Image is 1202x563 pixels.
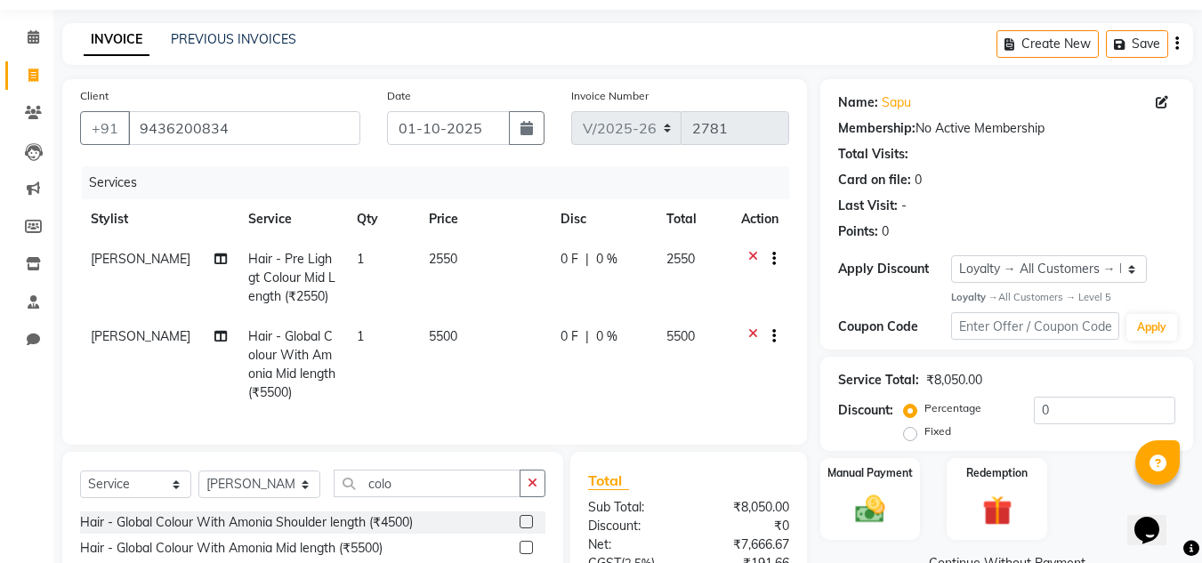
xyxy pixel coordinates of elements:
input: Enter Offer / Coupon Code [951,312,1119,340]
span: 5500 [429,328,457,344]
span: 0 % [596,250,617,269]
span: Hair - Pre Lighgt Colour Mid Length (₹2550) [248,251,335,304]
div: Name: [838,93,878,112]
th: Qty [346,199,418,239]
div: Discount: [838,401,893,420]
div: - [901,197,907,215]
div: Total Visits: [838,145,908,164]
div: ₹0 [689,517,803,535]
div: 0 [915,171,922,189]
div: ₹8,050.00 [926,371,982,390]
span: Total [588,471,629,490]
div: All Customers → Level 5 [951,290,1175,305]
div: Hair - Global Colour With Amonia Shoulder length (₹4500) [80,513,413,532]
div: No Active Membership [838,119,1175,138]
div: Services [82,166,803,199]
label: Manual Payment [827,465,913,481]
span: 2550 [666,251,695,267]
button: Apply [1126,314,1177,341]
div: Card on file: [838,171,911,189]
div: ₹8,050.00 [689,498,803,517]
input: Search or Scan [334,470,520,497]
span: 1 [357,251,364,267]
th: Total [656,199,731,239]
div: 0 [882,222,889,241]
label: Fixed [924,423,951,439]
label: Invoice Number [571,88,649,104]
div: Service Total: [838,371,919,390]
span: 0 % [596,327,617,346]
button: Save [1106,30,1168,58]
div: Hair - Global Colour With Amonia Mid length (₹5500) [80,539,383,558]
label: Client [80,88,109,104]
th: Disc [550,199,656,239]
label: Percentage [924,400,981,416]
a: INVOICE [84,24,149,56]
span: [PERSON_NAME] [91,328,190,344]
div: Net: [575,535,689,554]
button: +91 [80,111,130,145]
span: 5500 [666,328,695,344]
span: 0 F [561,327,578,346]
div: Apply Discount [838,260,950,278]
span: [PERSON_NAME] [91,251,190,267]
input: Search by Name/Mobile/Email/Code [128,111,360,145]
label: Redemption [966,465,1028,481]
iframe: chat widget [1127,492,1184,545]
a: PREVIOUS INVOICES [171,31,296,47]
div: ₹7,666.67 [689,535,803,554]
div: Sub Total: [575,498,689,517]
span: 1 [357,328,364,344]
button: Create New [996,30,1099,58]
th: Stylist [80,199,238,239]
span: | [585,250,589,269]
strong: Loyalty → [951,291,998,303]
div: Coupon Code [838,318,950,336]
th: Service [238,199,346,239]
label: Date [387,88,411,104]
img: _cash.svg [846,492,894,526]
span: 0 F [561,250,578,269]
div: Discount: [575,517,689,535]
th: Price [418,199,550,239]
img: _gift.svg [973,492,1021,528]
a: Sapu [882,93,911,112]
th: Action [730,199,789,239]
div: Points: [838,222,878,241]
div: Membership: [838,119,916,138]
span: 2550 [429,251,457,267]
span: | [585,327,589,346]
span: Hair - Global Colour With Amonia Mid length (₹5500) [248,328,335,400]
div: Last Visit: [838,197,898,215]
